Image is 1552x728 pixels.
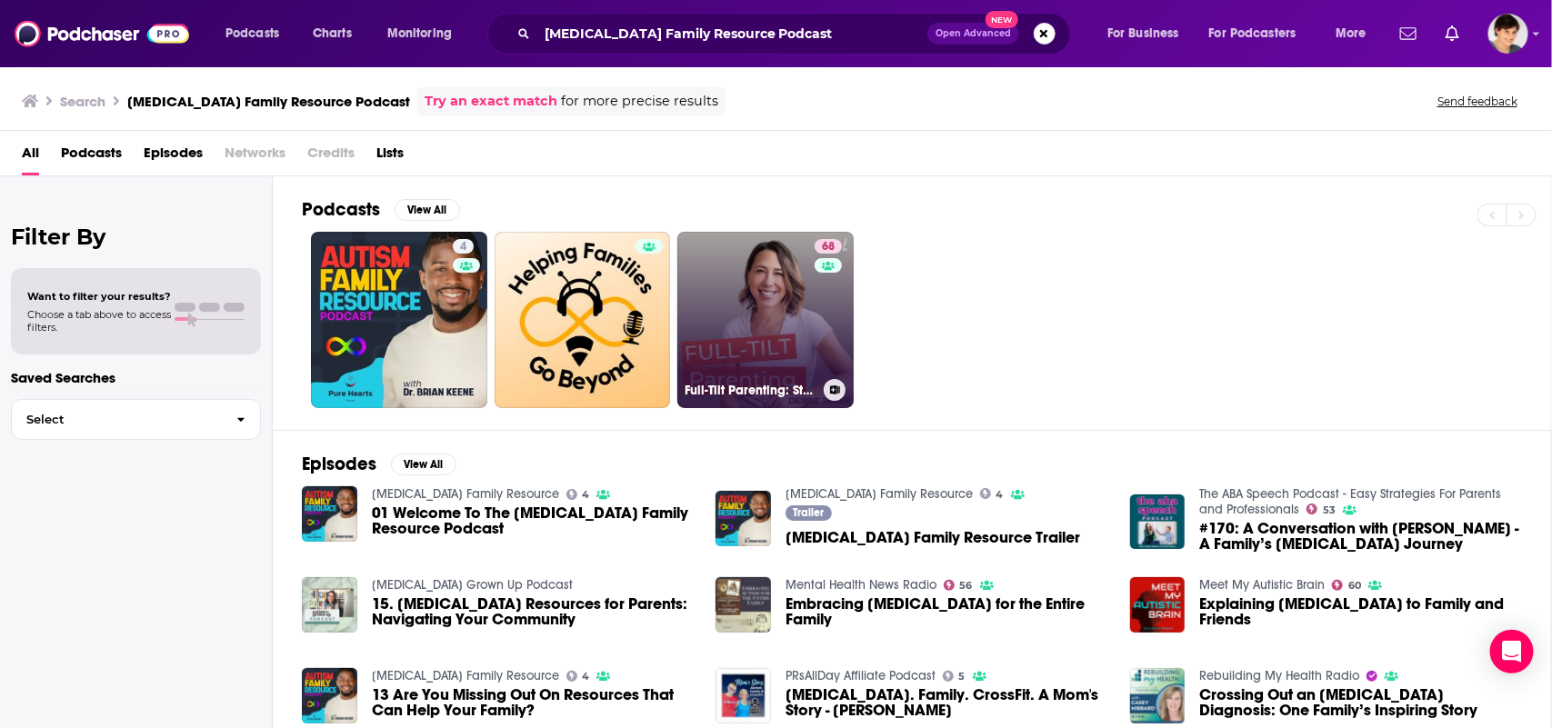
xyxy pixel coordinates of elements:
[716,491,771,546] img: Autism Family Resource Trailer
[786,596,1108,627] a: Embracing Autism for the Entire Family
[1107,21,1179,46] span: For Business
[582,673,589,681] span: 4
[460,238,466,256] span: 4
[1095,19,1202,48] button: open menu
[372,668,559,683] a: Autism Family Resource
[980,488,1004,499] a: 4
[302,668,357,723] img: 13 Are You Missing Out On Resources That Can Help Your Family?
[505,13,1088,55] div: Search podcasts, credits, & more...
[960,582,973,590] span: 56
[786,486,973,502] a: Autism Family Resource
[302,198,460,221] a: PodcastsView All
[786,530,1080,545] a: Autism Family Resource Trailer
[302,198,380,221] h2: Podcasts
[1488,14,1528,54] button: Show profile menu
[1199,596,1522,627] a: Explaining Autism to Family and Friends
[372,687,695,718] a: 13 Are You Missing Out On Resources That Can Help Your Family?
[1199,596,1522,627] span: Explaining [MEDICAL_DATA] to Family and Friends
[1307,504,1336,514] a: 53
[716,668,771,723] img: Autism. Family. CrossFit. A Mom's Story - Hannah Michaelsen
[986,11,1018,28] span: New
[1130,668,1186,723] img: Crossing Out an Autism Diagnosis: One Family’s Inspiring Story
[815,239,842,254] a: 68
[376,138,404,175] span: Lists
[996,491,1004,499] span: 4
[936,29,1011,38] span: Open Advanced
[11,224,261,250] h2: Filter By
[944,580,973,591] a: 56
[302,577,357,633] img: 15. Autism Resources for Parents: Navigating Your Community
[15,16,189,51] img: Podchaser - Follow, Share and Rate Podcasts
[566,671,590,682] a: 4
[11,369,261,386] p: Saved Searches
[1130,494,1186,550] img: #170: A Conversation with Maura Weis - A Family’s Autism Journey
[372,596,695,627] a: 15. Autism Resources for Parents: Navigating Your Community
[1199,577,1325,593] a: Meet My Autistic Brain
[302,453,376,475] h2: Episodes
[537,19,927,48] input: Search podcasts, credits, & more...
[716,577,771,633] img: Embracing Autism for the Entire Family
[225,138,285,175] span: Networks
[1488,14,1528,54] span: Logged in as bethwouldknow
[11,399,261,440] button: Select
[307,138,355,175] span: Credits
[1197,19,1323,48] button: open menu
[927,23,1019,45] button: Open AdvancedNew
[1490,630,1534,673] div: Open Intercom Messenger
[453,239,474,254] a: 4
[391,454,456,475] button: View All
[127,93,410,110] h3: [MEDICAL_DATA] Family Resource Podcast
[302,486,357,542] img: 01 Welcome To The Autism Family Resource Podcast
[425,91,557,112] a: Try an exact match
[561,91,718,112] span: for more precise results
[677,232,854,408] a: 68Full-Tilt Parenting: Strategies, Insights, and Connection for Parents Raising Neurodivergent Ch...
[1199,486,1501,517] a: The ABA Speech Podcast - Easy Strategies For Parents and Professionals
[22,138,39,175] a: All
[301,19,363,48] a: Charts
[1199,521,1522,552] span: #170: A Conversation with [PERSON_NAME] - A Family’s [MEDICAL_DATA] Journey
[1323,19,1389,48] button: open menu
[685,383,816,398] h3: Full-Tilt Parenting: Strategies, Insights, and Connection for Parents Raising Neurodivergent Chil...
[1199,521,1522,552] a: #170: A Conversation with Maura Weis - A Family’s Autism Journey
[27,308,171,334] span: Choose a tab above to access filters.
[313,21,352,46] span: Charts
[794,507,825,518] span: Trailer
[144,138,203,175] a: Episodes
[1130,577,1186,633] img: Explaining Autism to Family and Friends
[786,596,1108,627] span: Embracing [MEDICAL_DATA] for the Entire Family
[372,486,559,502] a: Autism Family Resource
[1488,14,1528,54] img: User Profile
[943,671,966,682] a: 5
[786,668,936,683] a: PRsAllDay Affiliate Podcast
[372,596,695,627] span: 15. [MEDICAL_DATA] Resources for Parents: Navigating Your Community
[1209,21,1297,46] span: For Podcasters
[1336,21,1367,46] span: More
[786,577,936,593] a: Mental Health News Radio
[1432,94,1523,109] button: Send feedback
[61,138,122,175] span: Podcasts
[225,21,279,46] span: Podcasts
[959,673,966,681] span: 5
[1199,687,1522,718] span: Crossing Out an [MEDICAL_DATA] Diagnosis: One Family’s Inspiring Story
[786,687,1108,718] a: Autism. Family. CrossFit. A Mom's Story - Hannah Michaelsen
[12,414,222,425] span: Select
[1199,687,1522,718] a: Crossing Out an Autism Diagnosis: One Family’s Inspiring Story
[1199,668,1359,683] a: Rebuilding My Health Radio
[372,505,695,536] span: 01 Welcome To The [MEDICAL_DATA] Family Resource Podcast
[27,290,171,303] span: Want to filter your results?
[1393,18,1424,49] a: Show notifications dropdown
[395,199,460,221] button: View All
[1323,506,1336,514] span: 53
